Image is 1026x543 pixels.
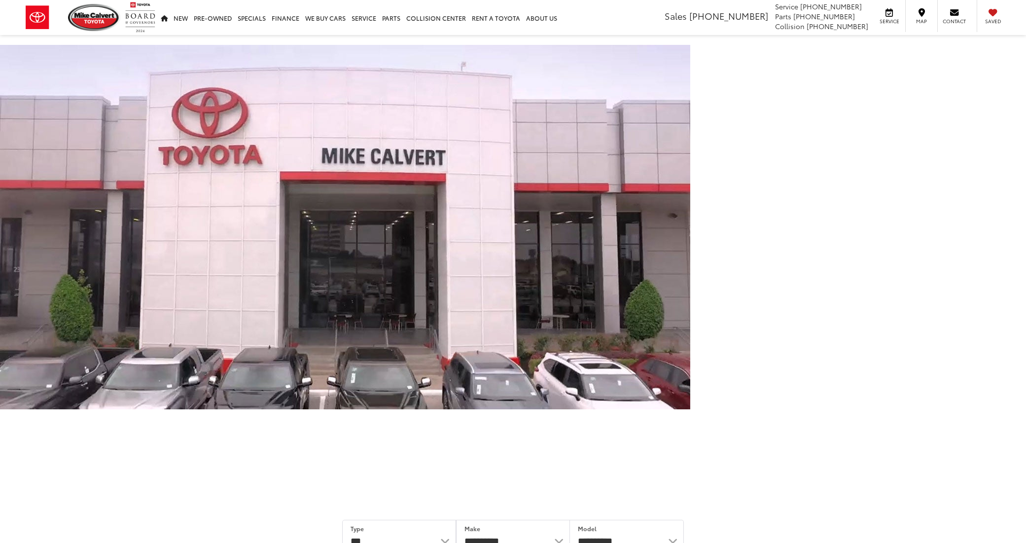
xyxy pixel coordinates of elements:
span: Parts [775,11,791,21]
label: Make [464,524,480,533]
span: Saved [982,18,1004,25]
span: Service [878,18,900,25]
span: Collision [775,21,805,31]
label: Model [578,524,597,533]
span: [PHONE_NUMBER] [793,11,855,21]
span: Map [911,18,932,25]
span: Vehicle [428,494,456,501]
span: Contact [943,18,966,25]
span: Service [775,1,798,11]
label: Type [351,524,364,533]
img: Mike Calvert Toyota [68,4,120,31]
span: Budget [584,495,612,502]
div: Vehicles Available [342,464,684,475]
span: [PHONE_NUMBER] [800,1,862,11]
span: Keyword [502,494,537,501]
span: Sales [665,9,687,22]
span: [PHONE_NUMBER] [807,21,868,31]
span: [PHONE_NUMBER] [689,9,768,22]
div: Shop By Vehicle [342,445,684,464]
